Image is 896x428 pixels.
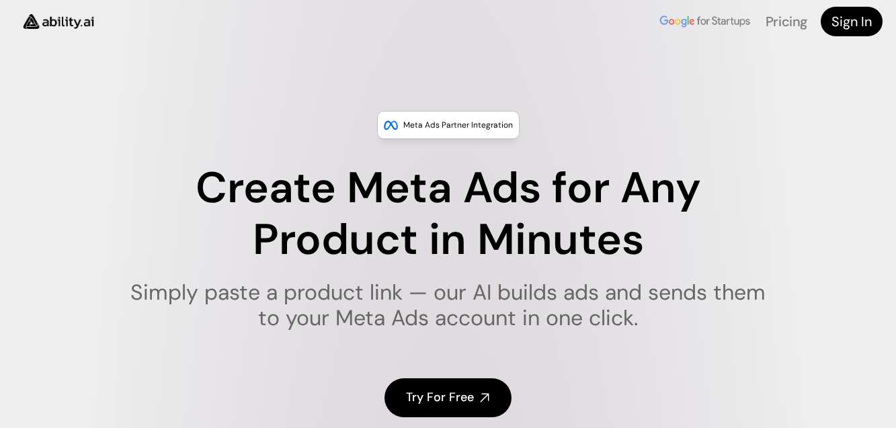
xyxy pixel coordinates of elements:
h1: Create Meta Ads for Any Product in Minutes [122,163,774,266]
h4: Try For Free [406,389,474,406]
a: Sign In [821,7,883,36]
h1: Simply paste a product link — our AI builds ads and sends them to your Meta Ads account in one cl... [122,280,774,331]
h4: Sign In [831,12,872,31]
a: Try For Free [384,378,512,417]
p: Meta Ads Partner Integration [403,118,513,132]
a: Pricing [766,13,807,30]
